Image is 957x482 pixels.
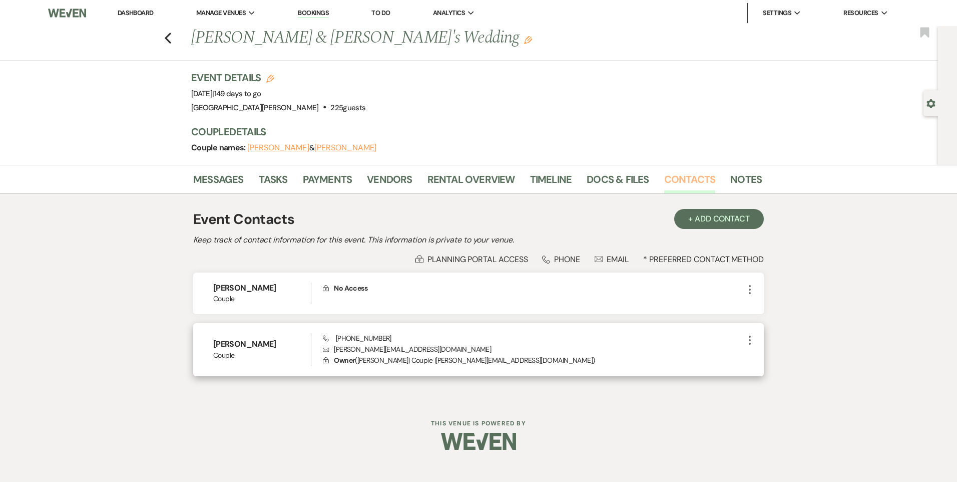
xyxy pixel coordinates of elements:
[323,355,744,366] p: ( [PERSON_NAME] | Couple | [PERSON_NAME][EMAIL_ADDRESS][DOMAIN_NAME] )
[371,9,390,17] a: To Do
[213,350,311,361] span: Couple
[334,284,367,293] span: No Access
[193,209,294,230] h1: Event Contacts
[48,3,86,24] img: Weven Logo
[118,9,154,17] a: Dashboard
[247,144,309,152] button: [PERSON_NAME]
[298,9,329,18] a: Bookings
[193,171,244,193] a: Messages
[763,8,791,18] span: Settings
[730,171,762,193] a: Notes
[191,89,261,99] span: [DATE]
[441,424,516,459] img: Weven Logo
[530,171,572,193] a: Timeline
[587,171,649,193] a: Docs & Files
[213,283,311,294] h6: [PERSON_NAME]
[193,254,764,265] div: * Preferred Contact Method
[674,209,764,229] button: + Add Contact
[595,254,629,265] div: Email
[926,98,935,108] button: Open lead details
[196,8,246,18] span: Manage Venues
[314,144,376,152] button: [PERSON_NAME]
[330,103,365,113] span: 225 guests
[191,142,247,153] span: Couple names:
[191,26,640,50] h1: [PERSON_NAME] & [PERSON_NAME]'s Wedding
[367,171,412,193] a: Vendors
[323,334,391,343] span: [PHONE_NUMBER]
[334,356,355,365] span: Owner
[415,254,528,265] div: Planning Portal Access
[433,8,465,18] span: Analytics
[259,171,288,193] a: Tasks
[191,103,319,113] span: [GEOGRAPHIC_DATA][PERSON_NAME]
[427,171,515,193] a: Rental Overview
[524,35,532,44] button: Edit
[664,171,716,193] a: Contacts
[191,71,365,85] h3: Event Details
[542,254,580,265] div: Phone
[303,171,352,193] a: Payments
[213,339,311,350] h6: [PERSON_NAME]
[247,143,376,153] span: &
[214,89,261,99] span: 149 days to go
[843,8,878,18] span: Resources
[193,234,764,246] h2: Keep track of contact information for this event. This information is private to your venue.
[191,125,752,139] h3: Couple Details
[323,344,744,355] p: [PERSON_NAME][EMAIL_ADDRESS][DOMAIN_NAME]
[213,294,311,304] span: Couple
[212,89,261,99] span: |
